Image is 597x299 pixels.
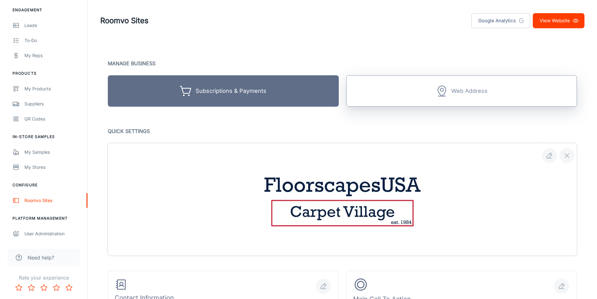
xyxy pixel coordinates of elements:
[24,85,81,92] div: My Products
[25,281,38,294] button: Rate 2 star
[24,149,81,156] div: My Samples
[108,127,577,136] p: Quick Settings
[108,75,339,107] button: Subscriptions & Payments
[471,13,530,28] a: Google Analytics tracking code can be added using the Custom Code feature on this page
[108,59,577,68] p: Manage Business
[50,281,63,294] button: Rate 4 star
[63,281,75,294] button: Rate 5 star
[38,281,50,294] button: Rate 3 star
[5,274,82,281] p: Rate your experience
[24,100,81,107] div: Suppliers
[24,230,81,237] div: User Administration
[24,115,81,122] div: QR Codes
[346,75,577,107] div: Unlock with subscription
[24,22,81,29] div: Leads
[100,15,149,26] h1: Roomvo Sites
[250,171,435,228] img: file preview
[24,197,81,204] div: Roomvo Sites
[28,254,54,261] span: Need help?
[24,52,81,59] div: My Reps
[13,281,25,294] button: Rate 1 star
[196,86,266,96] div: Subscriptions & Payments
[533,13,584,28] a: View Website
[24,37,81,44] div: To-do
[24,164,81,171] div: My Stores
[346,75,577,107] button: Web Address
[451,86,488,96] div: Web Address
